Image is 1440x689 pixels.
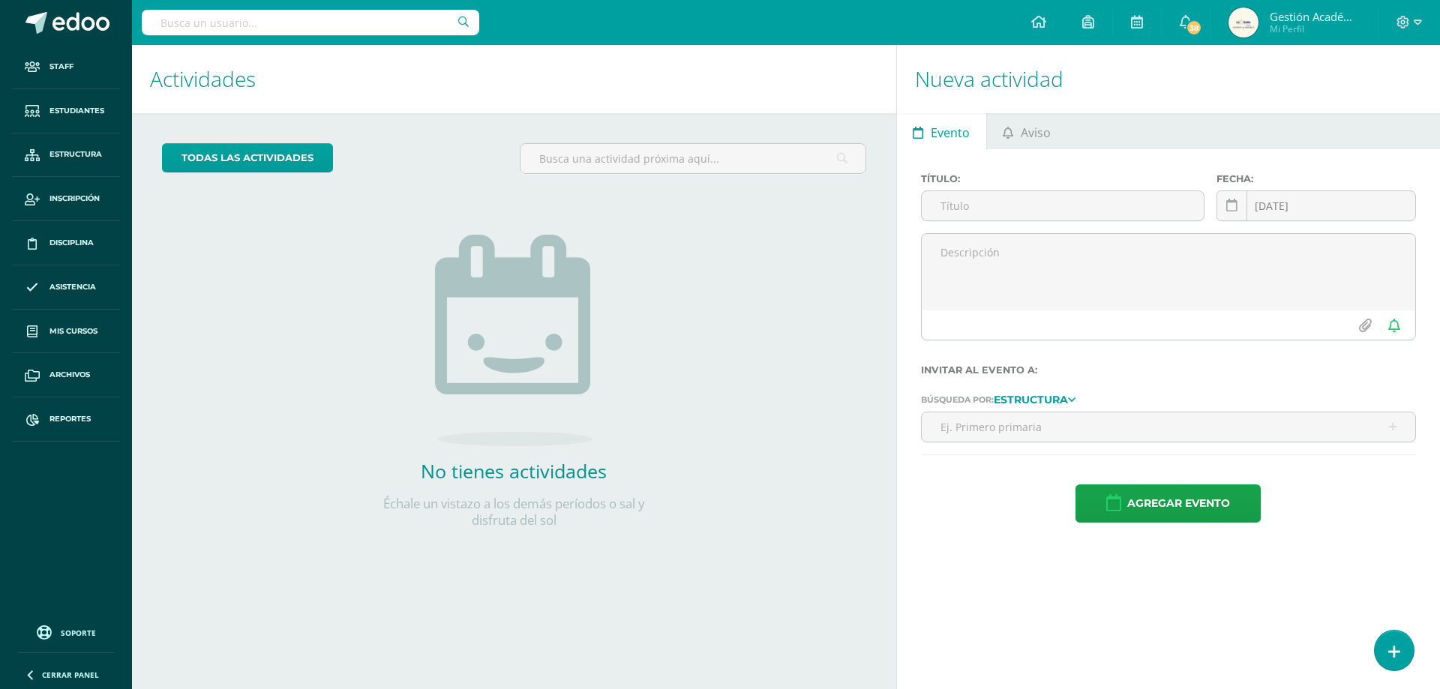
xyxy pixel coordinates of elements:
a: Estructura [12,133,120,178]
a: Estudiantes [12,89,120,133]
a: Staff [12,45,120,89]
a: Reportes [12,397,120,442]
span: Asistencia [49,281,96,293]
label: Fecha: [1216,173,1416,184]
a: todas las Actividades [162,143,333,172]
span: Aviso [1021,115,1051,151]
span: Inscripción [49,193,100,205]
h1: Nueva actividad [915,45,1422,113]
p: Échale un vistazo a los demás períodos o sal y disfruta del sol [364,496,664,529]
span: Disciplina [49,237,94,249]
span: Evento [931,115,970,151]
label: Título: [921,173,1205,184]
span: Archivos [49,369,90,381]
span: Agregar evento [1127,485,1230,522]
a: Aviso [987,113,1067,149]
a: Soporte [18,622,114,642]
a: Estructura [994,394,1075,404]
a: Disciplina [12,221,120,265]
span: Gestión Académica [1270,9,1360,24]
label: Invitar al evento a: [921,364,1416,376]
button: Agregar evento [1075,484,1261,523]
input: Título [922,191,1204,220]
input: Busca un usuario... [142,10,479,35]
span: 38 [1186,19,1202,36]
span: Cerrar panel [42,670,99,680]
h2: No tienes actividades [364,458,664,484]
img: no_activities.png [435,235,592,446]
span: Staff [49,61,73,73]
span: Estudiantes [49,105,104,117]
a: Inscripción [12,177,120,221]
a: Asistencia [12,265,120,310]
span: Reportes [49,413,91,425]
a: Evento [897,113,986,149]
span: Mi Perfil [1270,22,1360,35]
span: Búsqueda por: [921,394,994,405]
a: Mis cursos [12,310,120,354]
span: Soporte [61,628,96,638]
span: Estructura [49,148,102,160]
span: Mis cursos [49,325,97,337]
img: ff93632bf489dcbc5131d32d8a4af367.png [1228,7,1258,37]
input: Fecha de entrega [1217,191,1415,220]
input: Ej. Primero primaria [922,412,1415,442]
input: Busca una actividad próxima aquí... [520,144,865,173]
strong: Estructura [994,393,1068,406]
h1: Actividades [150,45,878,113]
a: Archivos [12,353,120,397]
